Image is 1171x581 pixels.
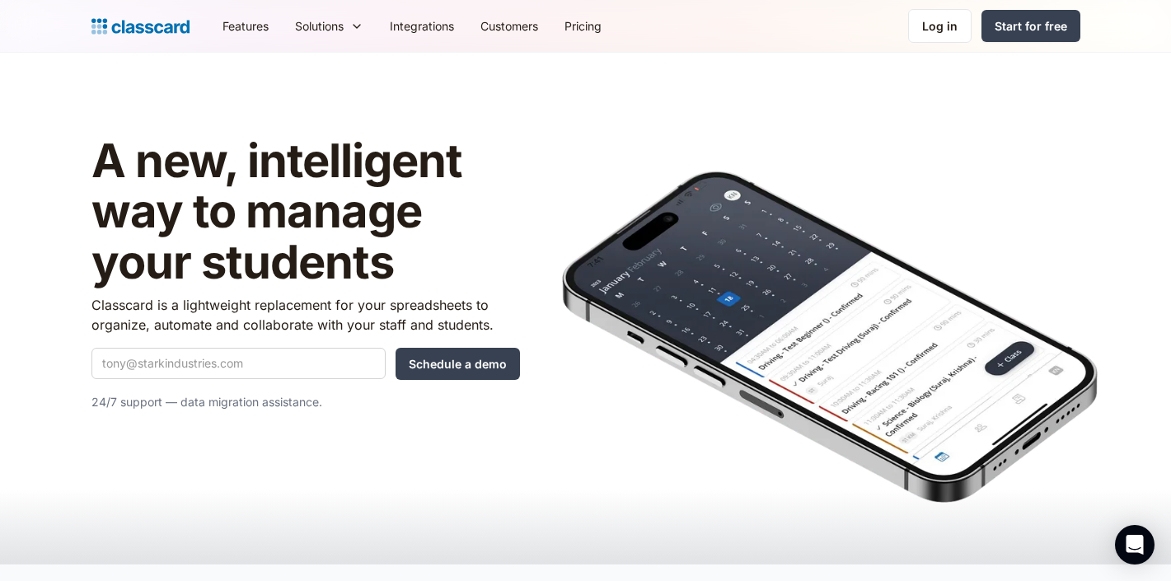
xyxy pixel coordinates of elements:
[91,136,520,288] h1: A new, intelligent way to manage your students
[91,295,520,335] p: Classcard is a lightweight replacement for your spreadsheets to organize, automate and collaborat...
[377,7,467,45] a: Integrations
[981,10,1080,42] a: Start for free
[467,7,551,45] a: Customers
[908,9,972,43] a: Log in
[91,348,386,379] input: tony@starkindustries.com
[91,348,520,380] form: Quick Demo Form
[91,15,190,38] a: home
[396,348,520,380] input: Schedule a demo
[1115,525,1155,565] div: Open Intercom Messenger
[922,17,958,35] div: Log in
[551,7,615,45] a: Pricing
[295,17,344,35] div: Solutions
[995,17,1067,35] div: Start for free
[91,392,520,412] p: 24/7 support — data migration assistance.
[209,7,282,45] a: Features
[282,7,377,45] div: Solutions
